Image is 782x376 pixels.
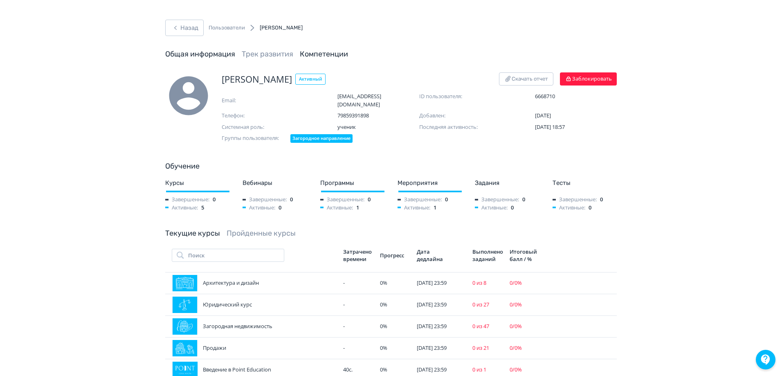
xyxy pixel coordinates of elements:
div: - [343,279,373,287]
span: Активные: [553,204,585,212]
span: Email: [222,97,303,105]
span: 40с. [343,366,353,373]
div: - [343,301,373,309]
a: Текущие курсы [165,229,220,238]
span: Телефон: [222,112,303,120]
span: 0 [589,204,591,212]
div: Юридический курс [172,297,337,313]
div: - [343,322,373,331]
span: [EMAIL_ADDRESS][DOMAIN_NAME] [337,92,419,108]
div: Загородная недвижимость [172,318,337,335]
span: [PERSON_NAME] [222,72,292,86]
div: Курсы [165,178,229,188]
span: [DATE] 23:59 [417,366,447,373]
span: 0 из 21 [472,344,489,351]
span: 0 [213,196,216,204]
span: Завершенные: [553,196,597,204]
span: Активный [295,74,326,85]
span: 0 % [380,344,387,351]
div: Программы [320,178,384,188]
span: 0 % [380,301,387,308]
div: Выполнено заданий [472,248,503,263]
span: 0 [445,196,448,204]
span: 0 [511,204,514,212]
span: 0 из 1 [472,366,486,373]
div: Архитектура и дизайн [172,275,337,291]
span: [DATE] 23:59 [417,344,447,351]
div: Тесты [553,178,617,188]
span: Активные: [243,204,275,212]
span: 0 из 47 [472,322,489,330]
span: Добавлен: [419,112,501,120]
div: Обучение [165,161,617,172]
span: [DATE] [535,112,551,119]
span: 1 [356,204,359,212]
span: 79859391898 [337,112,419,120]
span: 0 из 8 [472,279,486,286]
span: Активные: [475,204,508,212]
span: 0 % [380,279,387,286]
div: Прогресс [380,252,410,259]
div: - [343,344,373,352]
span: 0 [279,204,281,212]
span: [DATE] 18:57 [535,123,565,131]
span: 0 % [380,366,387,373]
span: 0 / 0 % [510,366,522,373]
a: Пользователи [209,24,245,32]
span: Завершенные: [165,196,209,204]
span: [DATE] 23:59 [417,322,447,330]
span: 1 [434,204,436,212]
div: Мероприятия [398,178,462,188]
span: Завершенные: [320,196,364,204]
a: Трек развития [242,50,293,59]
div: Итоговый балл / % [510,248,540,263]
span: 0 / 0 % [510,322,522,330]
span: 0 [290,196,293,204]
span: 0 [368,196,371,204]
span: 5 [201,204,204,212]
span: Завершенные: [243,196,287,204]
span: Активные: [165,204,198,212]
span: ученик [337,123,419,131]
span: Завершенные: [475,196,519,204]
span: 0 % [380,322,387,330]
div: Затрачено времени [343,248,373,263]
button: Заблокировать [560,72,617,86]
span: [PERSON_NAME] [260,25,303,31]
span: Последняя активность: [419,123,501,131]
div: Загородное направление [290,134,353,143]
span: Группы пользователя: [222,134,287,144]
div: Задания [475,178,539,188]
span: 0 / 0 % [510,279,522,286]
span: 0 [600,196,603,204]
button: Назад [165,20,204,36]
span: Системная роль: [222,123,303,131]
div: Дата дедлайна [417,248,445,263]
span: Активные: [320,204,353,212]
span: 0 / 0 % [510,344,522,351]
span: 0 / 0 % [510,301,522,308]
span: Активные: [398,204,430,212]
span: ID пользователя: [419,92,501,101]
span: Завершенные: [398,196,442,204]
a: Пройденные курсы [227,229,296,238]
span: [DATE] 23:59 [417,279,447,286]
a: Общая информация [165,50,235,59]
div: Продажи [172,340,337,356]
div: Вебинары [243,178,307,188]
button: Скачать отчет [499,72,553,86]
span: [DATE] 23:59 [417,301,447,308]
span: 0 [522,196,525,204]
span: 6668710 [535,92,617,101]
span: 0 из 27 [472,301,489,308]
a: Компетенции [300,50,348,59]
